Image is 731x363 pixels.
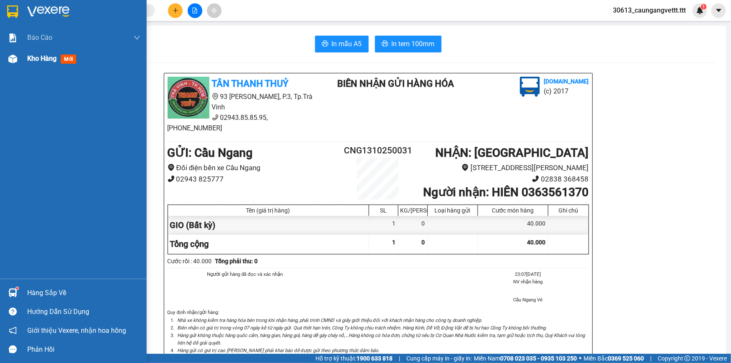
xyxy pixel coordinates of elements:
div: [GEOGRAPHIC_DATA] [54,7,139,26]
span: file-add [192,8,198,13]
div: Cước rồi : 40.000 [168,257,212,266]
span: question-circle [9,308,17,316]
img: warehouse-icon [8,288,17,297]
span: Miền Bắc [584,354,644,363]
div: 40.000 [478,216,548,235]
button: printerIn mẫu A5 [315,36,369,52]
li: [STREET_ADDRESS][PERSON_NAME] [413,162,589,174]
span: In tem 100mm [392,39,435,49]
div: Tên (giá trị hàng) [170,207,367,214]
span: | [399,354,400,363]
img: solution-icon [8,34,17,42]
span: phone [212,114,219,121]
span: plus [173,8,178,13]
i: Hàng gửi có giá trị cao [PERSON_NAME] phải khai báo để được gửi theo phương thức đảm bảo. [178,347,380,353]
span: Cung cấp máy in - giấy in: [406,354,472,363]
i: Biên nhận có giá trị trong vòng 07 ngày kể từ ngày gửi. Quá thời hạn trên, Công Ty không chịu trá... [178,325,547,331]
span: 40.000 [527,239,546,246]
span: 1 [702,4,705,10]
span: message [9,345,17,353]
div: 40.000 [6,53,50,63]
span: Hỗ trợ kỹ thuật: [315,354,393,363]
span: Giới thiệu Vexere, nhận hoa hồng [27,325,126,336]
div: GIO (Bất kỳ) [168,216,369,235]
div: 0363561370 [54,36,139,48]
b: BIÊN NHẬN GỬI HÀNG HÓA [337,78,454,89]
span: Tổng cộng [170,239,209,249]
div: 0 [398,216,428,235]
span: | [650,354,651,363]
img: logo.jpg [520,77,540,97]
li: Đối điện bến xe Cầu Ngang [168,162,343,174]
i: Hàng gửi không thuộc hàng quốc cấm, hàng gian, hàng giả, hàng dễ gây cháy nổ,...Hàng không có hóa... [178,332,585,346]
span: CR : [6,54,19,62]
img: icon-new-feature [696,7,704,14]
button: plus [168,3,183,18]
button: aim [207,3,222,18]
button: printerIn tem 100mm [375,36,442,52]
span: 0 [422,239,425,246]
strong: 0708 023 035 - 0935 103 250 [500,355,577,362]
div: Phản hồi [27,343,140,356]
li: 02943.85.85.95, [PHONE_NUMBER] [168,112,323,133]
span: Gửi: [7,8,20,17]
li: 02838 368458 [413,174,589,185]
b: NHẬN : [GEOGRAPHIC_DATA] [435,146,589,160]
span: environment [462,164,469,171]
span: 1 [393,239,396,246]
sup: 1 [701,4,707,10]
li: Cầu Ngang Vé [468,296,589,303]
img: logo-vxr [7,5,18,18]
strong: 1900 633 818 [356,355,393,362]
span: In mẫu A5 [332,39,362,49]
div: SL [371,207,396,214]
li: 02943 825777 [168,174,343,185]
span: environment [212,93,219,100]
li: (c) 2017 [544,86,589,96]
div: Ghi chú [550,207,586,214]
span: Kho hàng [27,54,57,62]
li: Người gửi hàng đã đọc và xác nhận [184,270,306,278]
span: printer [322,40,328,48]
div: HIÊN [54,26,139,36]
h2: CNG1310250031 [343,144,413,158]
span: mới [61,54,76,64]
span: environment [168,164,175,171]
span: notification [9,327,17,334]
li: 23:07[DATE] [468,270,589,278]
li: NV nhận hàng [468,278,589,285]
span: Nhận: [54,7,75,16]
button: caret-down [711,3,726,18]
div: Loại hàng gửi [430,207,475,214]
span: Báo cáo [27,32,52,43]
i: Nhà xe không kiểm tra hàng hóa bên trong khi nhận hàng, phải trình CMND và giấy giới thiệu đối vớ... [178,317,482,323]
span: ⚪️ [579,357,581,360]
strong: 0369 525 060 [608,355,644,362]
span: aim [211,8,217,13]
span: phone [168,175,175,182]
span: 30613_caungangvettt.ttt [606,5,692,16]
div: Hướng dẫn sử dụng [27,306,140,318]
b: [DOMAIN_NAME] [544,78,589,85]
sup: 1 [16,287,18,290]
b: TÂN THANH THUỶ [212,78,289,89]
span: caret-down [715,7,723,14]
div: 1 [369,216,398,235]
div: KG/[PERSON_NAME] [400,207,425,214]
span: Miền Nam [474,354,577,363]
span: down [134,34,140,41]
div: Cước món hàng [480,207,546,214]
span: copyright [685,355,690,361]
li: 93 [PERSON_NAME], P.3, Tp.Trà Vinh [168,91,323,112]
div: Hàng sắp về [27,287,140,299]
b: Người nhận : HIÊN 0363561370 [423,185,589,199]
b: GỬI : Cầu Ngang [168,146,253,160]
button: file-add [188,3,202,18]
img: warehouse-icon [8,54,17,63]
img: logo.jpg [168,77,209,119]
span: phone [532,175,539,182]
b: Tổng phải thu: 0 [215,258,258,264]
div: Cầu Ngang [7,7,49,27]
span: printer [382,40,388,48]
